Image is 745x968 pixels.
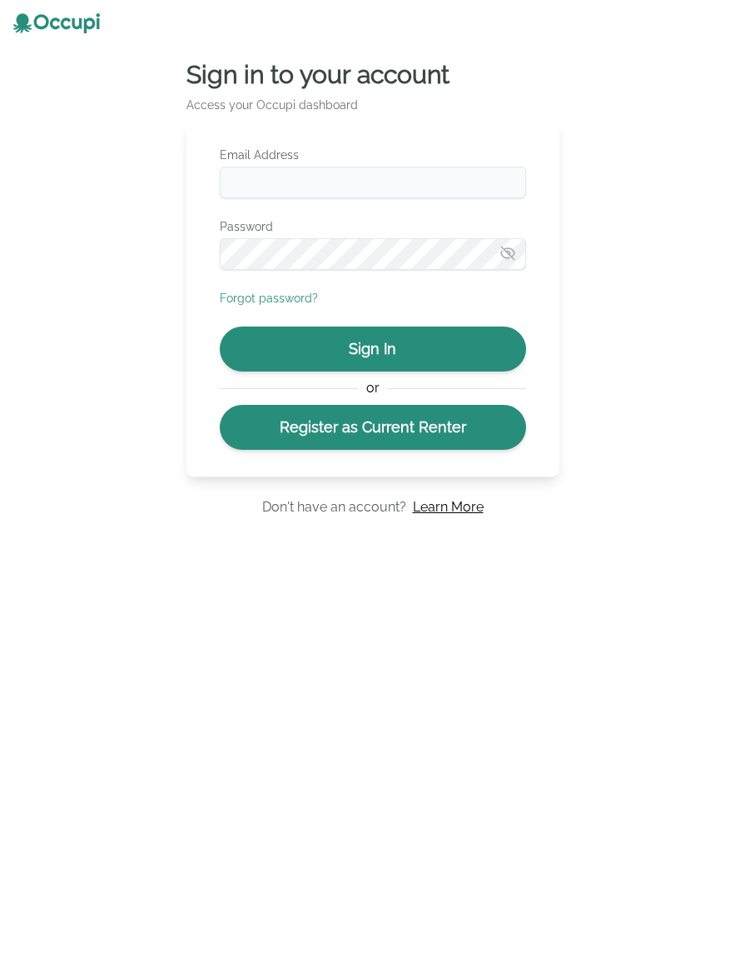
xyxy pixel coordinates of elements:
h2: Sign in to your account [186,60,559,90]
label: Email Address [220,147,526,163]
span: or [358,378,387,398]
button: Forgot password? [220,290,318,307]
p: Access your Occupi dashboard [186,97,559,113]
a: Learn More [413,497,484,517]
button: Sign In [220,327,526,372]
a: Register as Current Renter [220,405,526,450]
p: Don't have an account? [262,497,406,517]
label: Password [220,218,526,235]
